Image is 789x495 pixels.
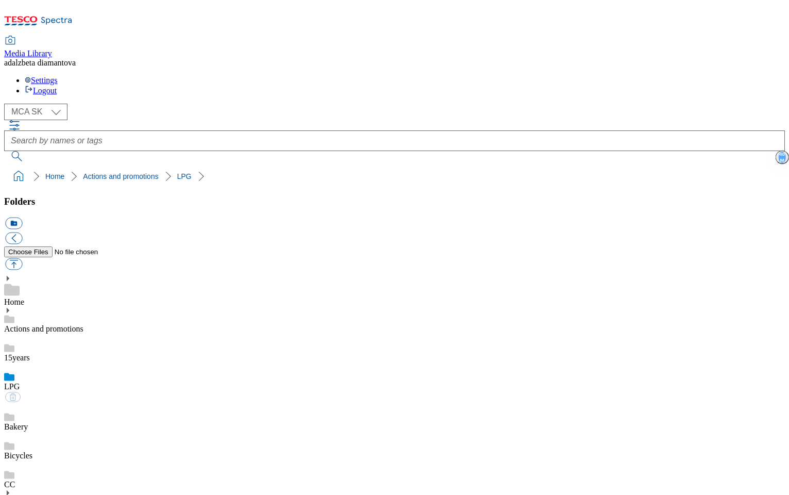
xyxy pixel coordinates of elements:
[4,451,32,460] a: Bicycles
[4,49,52,58] span: Media Library
[4,298,24,306] a: Home
[4,130,785,151] input: Search by names or tags
[25,86,57,95] a: Logout
[4,196,785,207] h3: Folders
[4,324,83,333] a: Actions and promotions
[4,353,30,362] a: 15years
[4,37,52,58] a: Media Library
[4,58,12,67] span: ad
[25,76,58,85] a: Settings
[4,167,785,186] nav: breadcrumb
[4,480,15,489] a: CC
[177,172,192,180] a: LPG
[45,172,64,180] a: Home
[4,382,20,391] a: LPG
[12,58,76,67] span: alzbeta diamantova
[10,168,27,185] a: home
[83,172,158,180] a: Actions and promotions
[4,422,28,431] a: Bakery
